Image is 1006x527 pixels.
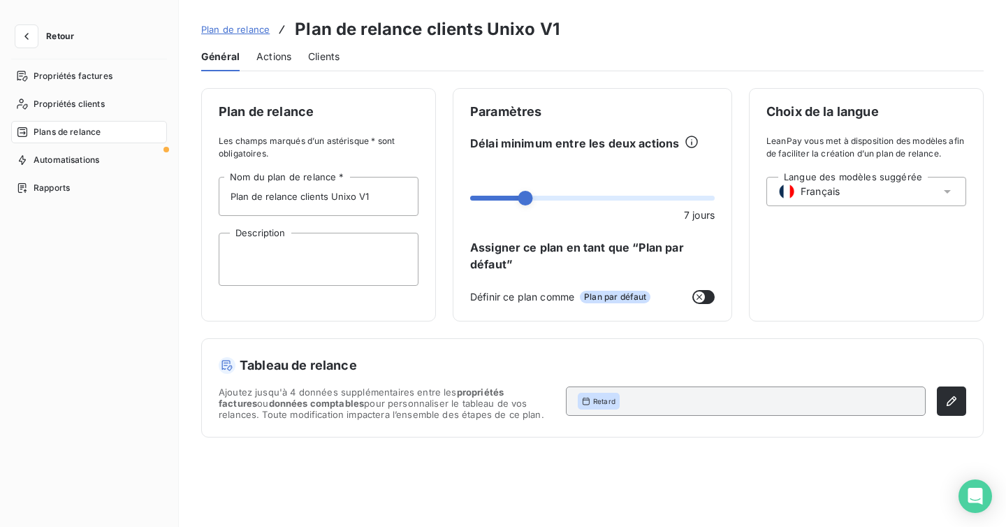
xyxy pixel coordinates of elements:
[34,70,112,82] span: Propriétés factures
[219,106,418,118] span: Plan de relance
[308,50,340,64] span: Clients
[766,106,966,118] span: Choix de la langue
[295,17,560,42] h3: Plan de relance clients Unixo V1
[219,387,555,420] span: Ajoutez jusqu'à 4 données supplémentaires entre les ou pour personnaliser le tableau de vos relan...
[11,93,167,115] a: Propriétés clients
[201,50,240,64] span: Général
[580,291,650,303] span: Plan par défaut
[269,398,365,409] span: données comptables
[11,177,167,199] a: Rapports
[470,135,679,152] span: Délai minimum entre les deux actions
[219,356,966,375] h5: Tableau de relance
[219,387,504,409] span: propriétés factures
[470,106,715,118] span: Paramètres
[34,182,70,194] span: Rapports
[34,154,99,166] span: Automatisations
[958,479,992,513] div: Open Intercom Messenger
[201,22,270,36] a: Plan de relance
[34,126,101,138] span: Plans de relance
[11,121,167,143] a: Plans de relance
[470,239,715,273] span: Assigner ce plan en tant que “Plan par défaut”
[219,177,418,216] input: placeholder
[219,135,418,160] span: Les champs marqués d’un astérisque * sont obligatoires.
[470,289,574,304] span: Définir ce plan comme
[593,396,615,406] span: Retard
[256,50,291,64] span: Actions
[11,65,167,87] a: Propriétés factures
[684,208,715,222] span: 7 jours
[11,25,85,48] button: Retour
[201,24,270,35] span: Plan de relance
[34,98,105,110] span: Propriétés clients
[801,185,840,198] span: Français
[11,149,167,171] a: Automatisations
[766,135,966,160] span: LeanPay vous met à disposition des modèles afin de faciliter la création d’un plan de relance.
[46,32,74,41] span: Retour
